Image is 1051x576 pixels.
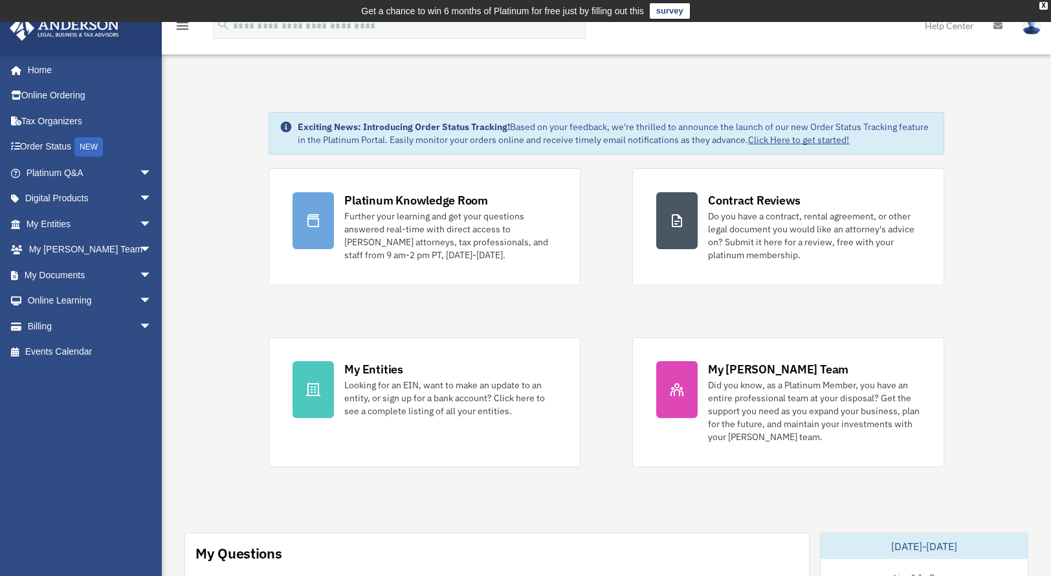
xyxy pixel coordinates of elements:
span: arrow_drop_down [139,211,165,238]
img: Anderson Advisors Platinum Portal [6,16,123,41]
div: Platinum Knowledge Room [344,192,488,208]
div: [DATE]-[DATE] [821,533,1028,559]
a: My [PERSON_NAME] Team Did you know, as a Platinum Member, you have an entire professional team at... [632,337,944,467]
a: My Documentsarrow_drop_down [9,262,171,288]
span: arrow_drop_down [139,313,165,340]
span: arrow_drop_down [139,160,165,186]
a: Order StatusNEW [9,134,171,161]
a: Tax Organizers [9,108,171,134]
a: My [PERSON_NAME] Teamarrow_drop_down [9,237,171,263]
div: close [1039,2,1048,10]
a: Digital Productsarrow_drop_down [9,186,171,212]
a: Online Learningarrow_drop_down [9,288,171,314]
img: User Pic [1022,16,1041,35]
span: arrow_drop_down [139,262,165,289]
a: Click Here to get started! [748,134,849,146]
div: Did you know, as a Platinum Member, you have an entire professional team at your disposal? Get th... [708,379,920,443]
a: Billingarrow_drop_down [9,313,171,339]
div: NEW [74,137,103,157]
div: Based on your feedback, we're thrilled to announce the launch of our new Order Status Tracking fe... [298,120,933,146]
div: My Entities [344,361,403,377]
a: survey [650,3,690,19]
a: menu [175,23,190,34]
div: Get a chance to win 6 months of Platinum for free just by filling out this [361,3,644,19]
div: Contract Reviews [708,192,801,208]
div: My [PERSON_NAME] Team [708,361,848,377]
a: My Entitiesarrow_drop_down [9,211,171,237]
a: My Entities Looking for an EIN, want to make an update to an entity, or sign up for a bank accoun... [269,337,581,467]
i: menu [175,18,190,34]
strong: Exciting News: Introducing Order Status Tracking! [298,121,510,133]
a: Online Ordering [9,83,171,109]
a: Contract Reviews Do you have a contract, rental agreement, or other legal document you would like... [632,168,944,285]
i: search [216,17,230,32]
span: arrow_drop_down [139,186,165,212]
a: Home [9,57,165,83]
a: Events Calendar [9,339,171,365]
span: arrow_drop_down [139,237,165,263]
div: Looking for an EIN, want to make an update to an entity, or sign up for a bank account? Click her... [344,379,557,417]
span: arrow_drop_down [139,288,165,315]
div: My Questions [195,544,282,563]
div: Do you have a contract, rental agreement, or other legal document you would like an attorney's ad... [708,210,920,261]
div: Further your learning and get your questions answered real-time with direct access to [PERSON_NAM... [344,210,557,261]
a: Platinum Q&Aarrow_drop_down [9,160,171,186]
a: Platinum Knowledge Room Further your learning and get your questions answered real-time with dire... [269,168,581,285]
